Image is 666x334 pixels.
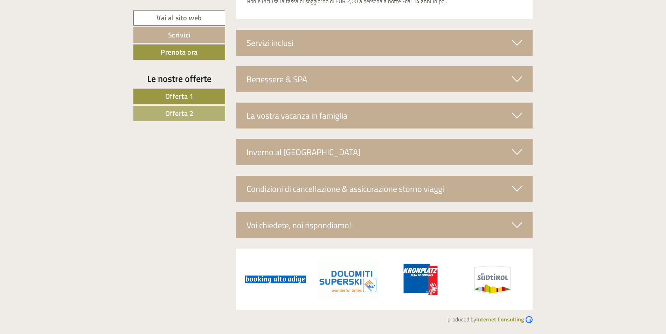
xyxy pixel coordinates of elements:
[526,316,533,323] img: Logo Internet Consulting
[133,44,225,60] a: Prenota ora
[236,139,533,165] div: Inverno al [GEOGRAPHIC_DATA]
[133,11,225,26] a: Vai al sito web
[236,66,533,92] div: Benessere & SPA
[236,30,533,56] div: Servizi inclusi
[133,72,225,85] div: Le nostre offerte
[236,176,533,202] div: Condizioni di cancellazione & assicurazione storno viaggi
[165,108,194,119] span: Offerta 2
[236,103,533,128] div: La vostra vacanza in famiglia
[133,310,533,323] div: produced by
[476,315,533,323] a: Internet Consulting
[165,91,194,102] span: Offerta 1
[133,27,225,43] a: Scrivici
[236,212,533,238] div: Voi chiedete, noi rispondiamo!
[476,315,524,323] b: Internet Consulting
